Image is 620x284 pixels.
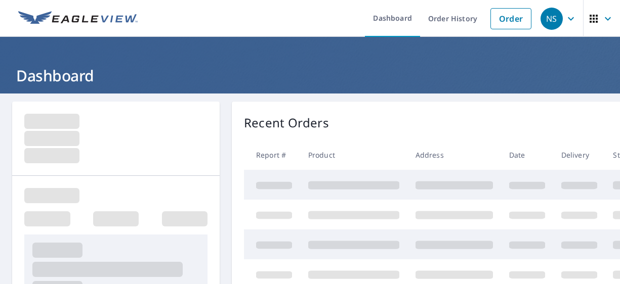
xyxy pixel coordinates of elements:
[490,8,531,29] a: Order
[244,140,300,170] th: Report #
[541,8,563,30] div: NS
[553,140,605,170] th: Delivery
[12,65,608,86] h1: Dashboard
[407,140,501,170] th: Address
[300,140,407,170] th: Product
[244,114,329,132] p: Recent Orders
[18,11,138,26] img: EV Logo
[501,140,553,170] th: Date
